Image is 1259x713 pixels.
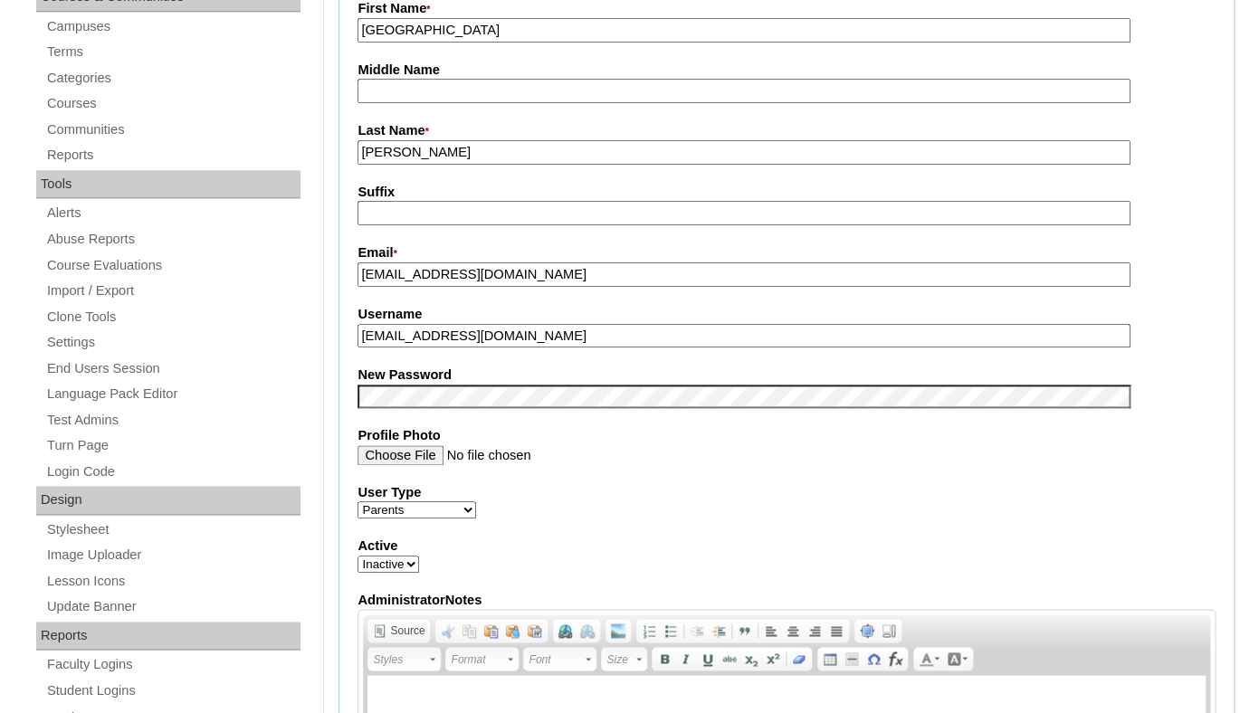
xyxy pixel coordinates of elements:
[45,202,300,224] a: Alerts
[369,621,428,641] a: Source
[915,649,943,669] a: Text Color
[45,357,300,380] a: End Users Session
[740,649,762,669] a: Subscript
[660,621,682,641] a: Insert/Remove Bulleted List
[825,621,847,641] a: Justify
[45,570,300,593] a: Lesson Icons
[36,486,300,515] div: Design
[943,649,971,669] a: Background Color
[708,621,730,641] a: Increase Indent
[45,41,300,63] a: Terms
[459,621,481,641] a: Copy
[445,647,519,670] a: Format
[697,649,719,669] a: Underline
[358,483,1216,502] label: User Type
[45,228,300,251] a: Abuse Reports
[45,518,300,541] a: Stylesheet
[437,621,459,641] a: Cut
[45,461,300,483] a: Login Code
[358,537,1216,556] label: Active
[367,647,441,670] a: Styles
[502,621,524,641] a: Paste as plain text
[884,649,906,669] a: Insert Equation
[45,383,300,405] a: Language Pack Editor
[601,647,647,670] a: Size
[45,544,300,566] a: Image Uploader
[523,647,596,670] a: Font
[804,621,825,641] a: Align Right
[856,621,878,641] a: Maximize
[358,243,1216,263] label: Email
[358,426,1216,445] label: Profile Photo
[760,621,782,641] a: Align Left
[607,621,629,641] a: Add Image
[638,621,660,641] a: Insert/Remove Numbered List
[734,621,756,641] a: Block Quote
[45,92,300,115] a: Courses
[45,331,300,354] a: Settings
[653,649,675,669] a: Bold
[788,649,810,669] a: Remove Format
[45,67,300,90] a: Categories
[358,305,1216,324] label: Username
[45,595,300,618] a: Update Banner
[358,591,1216,610] label: AdministratorNotes
[606,649,634,670] span: Size
[45,653,300,676] a: Faculty Logins
[577,621,598,641] a: Unlink
[45,434,300,457] a: Turn Page
[762,649,784,669] a: Superscript
[719,649,740,669] a: Strike Through
[45,680,300,702] a: Student Logins
[45,254,300,277] a: Course Evaluations
[45,119,300,141] a: Communities
[819,649,841,669] a: Table
[524,621,546,641] a: Paste from Word
[45,144,300,166] a: Reports
[387,623,424,638] span: Source
[529,649,583,670] span: Font
[555,621,577,641] a: Link
[451,649,505,670] span: Format
[481,621,502,641] a: Paste
[36,622,300,651] div: Reports
[45,15,300,38] a: Campuses
[686,621,708,641] a: Decrease Indent
[358,366,1216,385] label: New Password
[782,621,804,641] a: Center
[841,649,863,669] a: Insert Horizontal Line
[358,183,1216,202] label: Suffix
[45,409,300,432] a: Test Admins
[45,306,300,328] a: Clone Tools
[373,649,427,670] span: Styles
[36,170,300,199] div: Tools
[863,649,884,669] a: Insert Special Character
[358,121,1216,141] label: Last Name
[358,61,1216,80] label: Middle Name
[675,649,697,669] a: Italic
[45,280,300,302] a: Import / Export
[878,621,900,641] a: Show Blocks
